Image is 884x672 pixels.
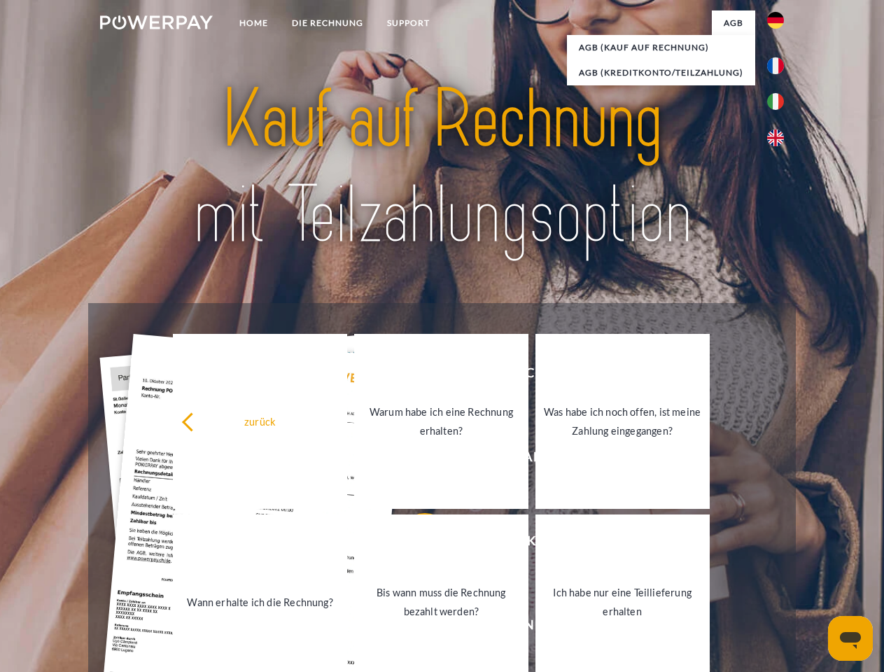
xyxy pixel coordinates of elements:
a: AGB (Kauf auf Rechnung) [567,35,755,60]
div: Was habe ich noch offen, ist meine Zahlung eingegangen? [544,402,701,440]
img: de [767,12,784,29]
iframe: Schaltfläche zum Öffnen des Messaging-Fensters [828,616,873,661]
div: Bis wann muss die Rechnung bezahlt werden? [363,583,520,621]
div: Ich habe nur eine Teillieferung erhalten [544,583,701,621]
a: SUPPORT [375,10,442,36]
a: agb [712,10,755,36]
a: Was habe ich noch offen, ist meine Zahlung eingegangen? [535,334,710,509]
img: title-powerpay_de.svg [134,67,750,268]
img: en [767,129,784,146]
img: it [767,93,784,110]
a: DIE RECHNUNG [280,10,375,36]
img: logo-powerpay-white.svg [100,15,213,29]
div: Wann erhalte ich die Rechnung? [181,592,339,611]
a: Home [227,10,280,36]
div: zurück [181,412,339,430]
img: fr [767,57,784,74]
div: Warum habe ich eine Rechnung erhalten? [363,402,520,440]
a: AGB (Kreditkonto/Teilzahlung) [567,60,755,85]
